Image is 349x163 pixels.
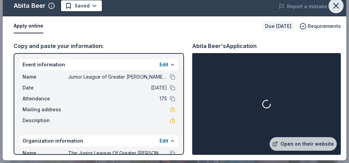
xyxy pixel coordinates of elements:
span: Date [22,84,68,92]
div: Abita Beer's Application [192,42,257,50]
div: Copy and paste your information: [14,42,184,50]
button: Report a mistake [279,2,327,11]
div: Due [DATE] [262,21,294,31]
span: Saved [75,2,90,10]
div: Event information [20,59,178,70]
span: Attendance [22,95,68,103]
span: Junior League of Greater [PERSON_NAME] [DATE] Couture [68,73,167,81]
span: Requirements [308,22,341,30]
button: Edit [160,61,168,69]
span: Description [22,116,68,125]
span: Name [22,149,68,157]
span: [DATE] [68,84,167,92]
button: Requirements [300,22,341,30]
button: Edit [160,137,168,145]
span: The Junior League Of Greater [PERSON_NAME] Inc [68,149,167,157]
span: Mailing address [22,105,68,114]
div: Abita Beer [14,0,45,11]
span: Name [22,73,68,81]
a: Open on their website [270,137,337,151]
div: Organization information [20,135,178,146]
button: Apply online [14,19,43,33]
span: 175 [68,95,167,103]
